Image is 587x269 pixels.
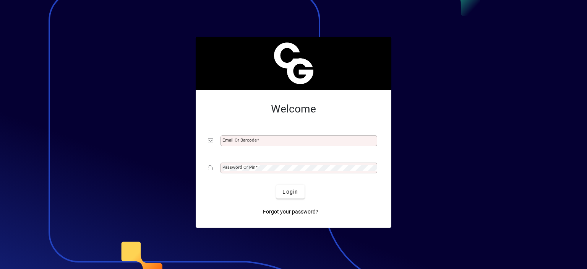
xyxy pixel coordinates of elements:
[282,188,298,196] span: Login
[208,103,379,116] h2: Welcome
[222,165,255,170] mat-label: Password or Pin
[276,185,304,199] button: Login
[222,137,257,143] mat-label: Email or Barcode
[260,205,321,218] a: Forgot your password?
[263,208,318,216] span: Forgot your password?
